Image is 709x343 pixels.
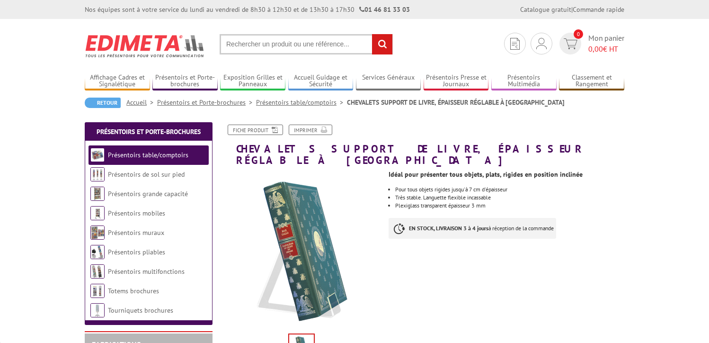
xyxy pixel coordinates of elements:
img: Présentoirs de sol sur pied [90,167,105,181]
a: Présentoirs table/comptoirs [256,98,347,107]
strong: Idéal pour présenter tous objets, plats, rigides en position inclinée [389,170,583,179]
strong: EN STOCK, LIVRAISON 3 à 4 jours [409,225,488,232]
img: devis rapide [510,38,520,50]
img: Présentoirs table/comptoirs [90,148,105,162]
a: Commande rapide [573,5,624,14]
h1: CHEVALETS SUPPORT DE LIVRE, ÉPAISSEUR RÉGLABLE À [GEOGRAPHIC_DATA] [215,125,631,166]
a: Accueil [126,98,157,107]
p: à réception de la commande [389,218,556,239]
li: Plexiglass transparent épaisseur 3 mm [395,203,624,208]
span: Mon panier [588,33,624,54]
a: Présentoirs muraux [108,228,164,237]
a: Présentoirs et Porte-brochures [97,127,201,136]
a: Présentoirs multifonctions [108,267,185,276]
a: Fiche produit [228,125,283,135]
strong: 01 46 81 33 03 [359,5,410,14]
li: Pour tous objets rigides jusqu'à 7 cm d'épaisseur [395,187,624,192]
a: Catalogue gratuit [520,5,571,14]
img: Présentoirs muraux [90,226,105,240]
a: Affichage Cadres et Signalétique [85,73,150,89]
div: Nos équipes sont à votre service du lundi au vendredi de 8h30 à 12h30 et de 13h30 à 17h30 [85,5,410,14]
a: Totems brochures [108,287,159,295]
a: Services Généraux [356,73,421,89]
input: rechercher [372,34,392,54]
img: Edimeta [85,28,205,63]
div: | [520,5,624,14]
li: CHEVALETS SUPPORT DE LIVRE, ÉPAISSEUR RÉGLABLE À [GEOGRAPHIC_DATA] [347,98,565,107]
img: Tourniquets brochures [90,303,105,317]
span: € HT [588,44,624,54]
img: chevalets_4804.jpg [222,171,381,330]
a: Accueil Guidage et Sécurité [288,73,354,89]
img: Présentoirs pliables [90,245,105,259]
a: Retour [85,98,121,108]
span: 0 [574,29,583,39]
a: Présentoirs pliables [108,248,165,256]
a: Présentoirs Presse et Journaux [424,73,489,89]
a: Présentoirs de sol sur pied [108,170,185,179]
input: Rechercher un produit ou une référence... [220,34,393,54]
img: Présentoirs mobiles [90,206,105,220]
img: Totems brochures [90,284,105,298]
span: 0,00 [588,44,603,54]
a: Présentoirs mobiles [108,209,165,217]
img: devis rapide [564,38,577,49]
img: Présentoirs grande capacité [90,187,105,201]
a: Imprimer [289,125,332,135]
a: Présentoirs et Porte-brochures [152,73,218,89]
li: Très stable. Languette flexible incassable [395,195,624,200]
a: Présentoirs et Porte-brochures [157,98,256,107]
a: Présentoirs Multimédia [491,73,557,89]
a: devis rapide 0 Mon panier 0,00€ HT [557,33,624,54]
a: Tourniquets brochures [108,306,173,315]
a: Présentoirs grande capacité [108,190,188,198]
a: Classement et Rangement [559,73,624,89]
img: Présentoirs multifonctions [90,264,105,279]
a: Exposition Grilles et Panneaux [220,73,285,89]
img: devis rapide [536,38,547,49]
a: Présentoirs table/comptoirs [108,151,188,159]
